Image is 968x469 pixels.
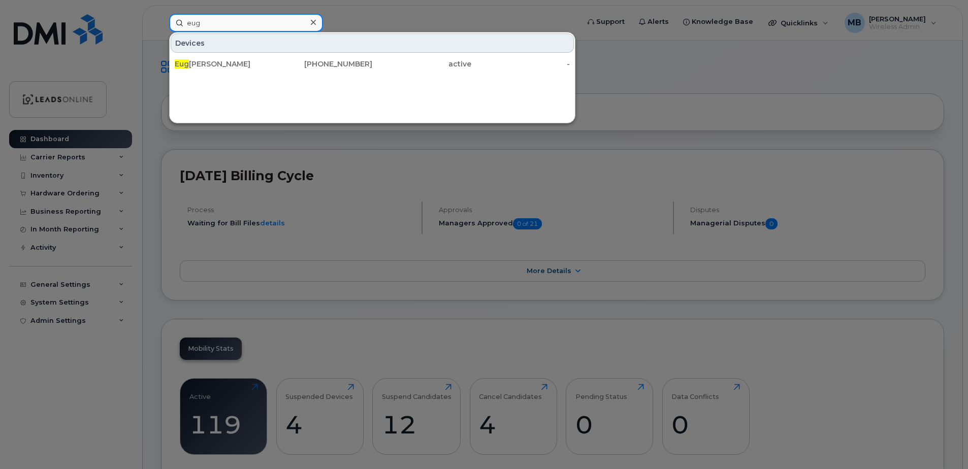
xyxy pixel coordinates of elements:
[274,59,373,69] div: [PHONE_NUMBER]
[372,59,471,69] div: active
[171,55,574,73] a: Eug[PERSON_NAME][PHONE_NUMBER]active-
[471,59,570,69] div: -
[171,33,574,53] div: Devices
[175,59,189,69] span: Eug
[175,59,274,69] div: [PERSON_NAME]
